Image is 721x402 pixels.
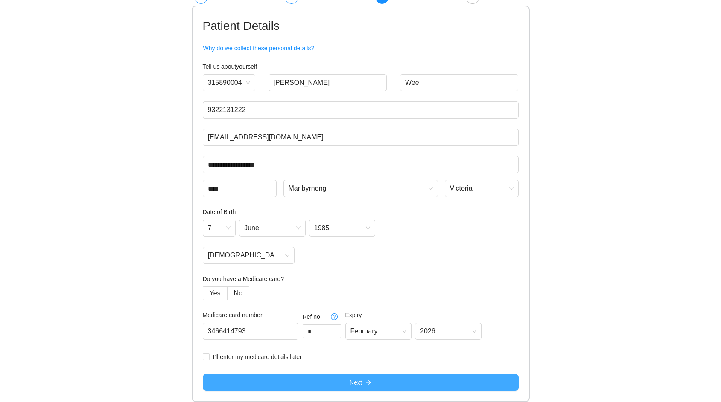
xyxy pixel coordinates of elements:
h4: Expiry [345,310,482,320]
input: Phone Number [203,101,519,119]
span: 2026 [420,325,476,338]
span: up [334,326,339,331]
span: Yes [210,289,221,297]
span: Maribyrnong [289,182,433,195]
span: question-circle [328,313,341,320]
h4: Medicare card number [203,310,298,320]
span: Decrease Value [331,331,341,338]
span: Next [350,378,362,387]
input: Last Name [400,74,519,91]
h4: Date of Birth [203,207,519,217]
span: 7 [208,222,231,234]
h4: Do you have a Medicare card? [203,274,519,283]
span: arrow-right [365,379,371,386]
span: 1985 [314,222,371,234]
span: No [234,289,242,297]
span: February [350,325,407,338]
span: 315890004 [208,76,250,89]
button: Why do we collect these personal details? [203,41,315,55]
span: I'll enter my medicare details later [210,352,305,362]
button: question-circle [327,310,341,324]
span: Increase Value [331,325,341,331]
input: Email [203,129,519,146]
button: Nextarrow-right [203,374,519,391]
input: First Name [269,74,387,91]
span: Male [208,249,290,262]
h1: Patient Details [203,17,519,35]
span: down [334,332,339,337]
h4: Tell us about yourself [203,62,519,71]
span: Victoria [450,182,514,195]
span: June [244,222,301,234]
h4: Ref no. [303,312,341,321]
span: Why do we collect these personal details? [203,43,315,53]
